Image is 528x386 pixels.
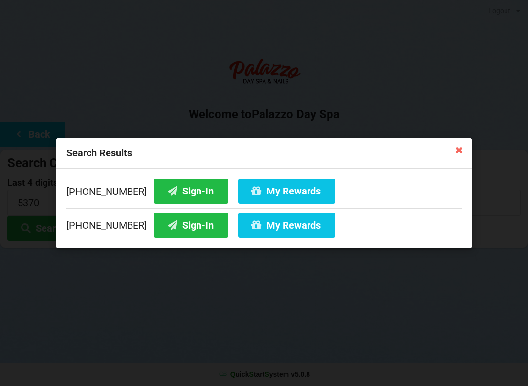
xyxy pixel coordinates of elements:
button: My Rewards [238,178,335,203]
button: Sign-In [154,178,228,203]
button: My Rewards [238,213,335,237]
div: [PHONE_NUMBER] [66,178,462,208]
div: Search Results [56,138,472,169]
button: Sign-In [154,213,228,237]
div: [PHONE_NUMBER] [66,208,462,237]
